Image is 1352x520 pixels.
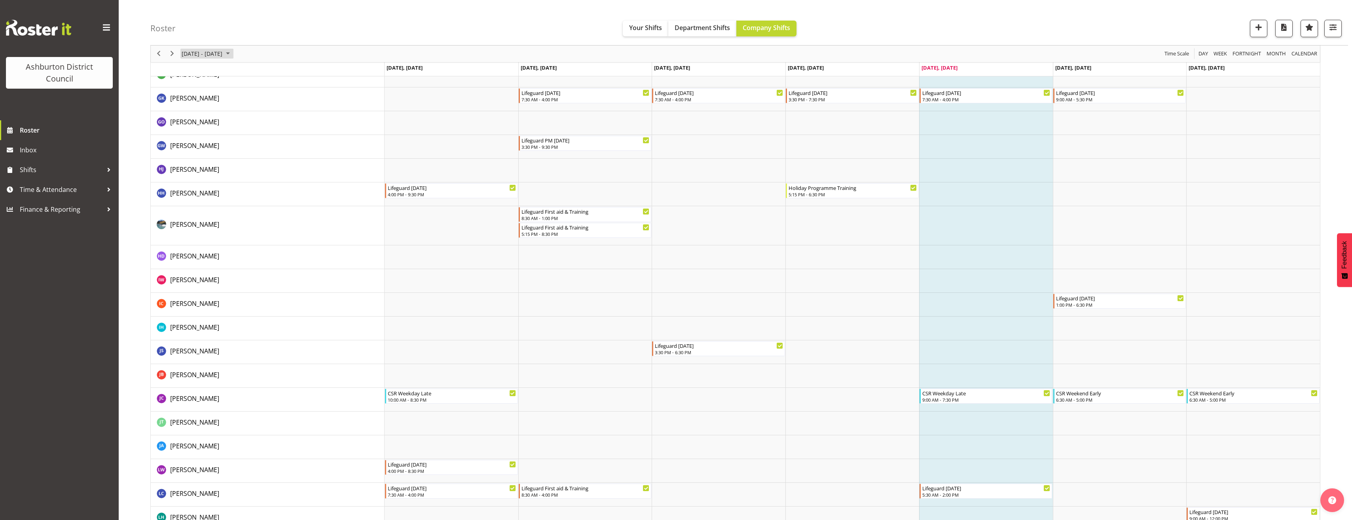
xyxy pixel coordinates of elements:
[922,492,1051,498] div: 5:30 AM - 2:00 PM
[521,231,650,237] div: 5:15 PM - 8:30 PM
[789,96,917,102] div: 3:30 PM - 7:30 PM
[1265,49,1288,59] button: Timeline Month
[629,23,662,32] span: Your Shifts
[521,96,650,102] div: 7:30 AM - 4:00 PM
[652,341,785,356] div: Jan Steenkamp"s event - Lifeguard Wednesday Begin From Wednesday, September 17, 2025 at 3:30:00 P...
[1301,20,1318,37] button: Highlight an important date within the roster.
[1056,389,1184,397] div: CSR Weekend Early
[170,299,219,308] a: [PERSON_NAME]
[1341,241,1348,269] span: Feedback
[1189,389,1318,397] div: CSR Weekend Early
[1053,294,1186,309] div: Izacc Carr"s event - Lifeguard Saturday Begin From Saturday, September 20, 2025 at 1:00:00 PM GMT...
[1189,397,1318,403] div: 6:30 AM - 5:00 PM
[170,118,219,126] span: [PERSON_NAME]
[1212,49,1229,59] button: Timeline Week
[150,24,176,33] h4: Roster
[668,21,736,36] button: Department Shifts
[922,389,1051,397] div: CSR Weekday Late
[170,489,219,498] a: [PERSON_NAME]
[170,275,219,285] a: [PERSON_NAME]
[655,89,783,97] div: Lifeguard [DATE]
[170,370,219,380] a: [PERSON_NAME]
[385,484,518,499] div: Liam Campbell"s event - Lifeguard Monday Begin From Monday, September 15, 2025 at 7:30:00 AM GMT+...
[170,165,219,174] span: [PERSON_NAME]
[1189,508,1318,516] div: Lifeguard [DATE]
[170,323,219,332] a: [PERSON_NAME]
[385,183,518,198] div: Harriet Hill"s event - Lifeguard Monday Begin From Monday, September 15, 2025 at 4:00:00 PM GMT+1...
[151,135,385,159] td: Guy Ward resource
[170,141,219,150] span: [PERSON_NAME]
[519,136,652,151] div: Guy Ward"s event - Lifeguard PM Tuesday Begin From Tuesday, September 16, 2025 at 3:30:00 PM GMT+...
[170,93,219,103] a: [PERSON_NAME]
[1055,64,1091,71] span: [DATE], [DATE]
[151,206,385,245] td: Harrison Doak resource
[170,418,219,427] a: [PERSON_NAME]
[170,465,219,474] span: [PERSON_NAME]
[521,215,650,221] div: 8:30 AM - 1:00 PM
[922,484,1051,492] div: Lifeguard [DATE]
[151,317,385,340] td: Izzy Harris resource
[521,484,650,492] div: Lifeguard First aid & Training
[170,220,219,229] a: [PERSON_NAME]
[654,64,690,71] span: [DATE], [DATE]
[1213,49,1228,59] span: Week
[151,412,385,435] td: John Tarry resource
[655,349,783,355] div: 3:30 PM - 6:30 PM
[170,465,219,474] a: [PERSON_NAME]
[521,492,650,498] div: 8:30 AM - 4:00 PM
[170,442,219,450] span: [PERSON_NAME]
[388,184,516,192] div: Lifeguard [DATE]
[170,251,219,261] a: [PERSON_NAME]
[519,223,652,238] div: Harrison Doak"s event - Lifeguard First aid & Training Begin From Tuesday, September 16, 2025 at ...
[521,144,650,150] div: 3:30 PM - 9:30 PM
[165,46,179,62] div: next period
[151,269,385,293] td: Isabel Wang resource
[170,394,219,403] span: [PERSON_NAME]
[789,89,917,97] div: Lifeguard [DATE]
[170,370,219,379] span: [PERSON_NAME]
[170,275,219,284] span: [PERSON_NAME]
[151,111,385,135] td: Guy Ohana resource
[388,492,516,498] div: 7:30 AM - 4:00 PM
[521,223,650,231] div: Lifeguard First aid & Training
[788,64,824,71] span: [DATE], [DATE]
[151,435,385,459] td: Julia Allen resource
[1197,49,1210,59] button: Timeline Day
[14,61,105,85] div: Ashburton District Council
[152,46,165,62] div: previous period
[1232,49,1262,59] span: Fortnight
[170,441,219,451] a: [PERSON_NAME]
[675,23,730,32] span: Department Shifts
[151,340,385,364] td: Jan Steenkamp resource
[170,188,219,198] a: [PERSON_NAME]
[388,191,516,197] div: 4:00 PM - 9:30 PM
[521,207,650,215] div: Lifeguard First aid & Training
[180,49,233,59] button: September 2025
[1056,89,1184,97] div: Lifeguard [DATE]
[1275,20,1293,37] button: Download a PDF of the roster according to the set date range.
[521,64,557,71] span: [DATE], [DATE]
[920,389,1052,404] div: Jill Cullimore"s event - CSR Weekday Late Begin From Friday, September 19, 2025 at 9:00:00 AM GMT...
[170,70,219,79] span: [PERSON_NAME]
[519,88,652,103] div: Gideon Kuipers"s event - Lifeguard Tuesday Begin From Tuesday, September 16, 2025 at 7:30:00 AM G...
[151,87,385,111] td: Gideon Kuipers resource
[922,64,958,71] span: [DATE], [DATE]
[655,342,783,349] div: Lifeguard [DATE]
[6,20,71,36] img: Rosterit website logo
[179,46,235,62] div: September 15 - 21, 2025
[922,96,1051,102] div: 7:30 AM - 4:00 PM
[385,389,518,404] div: Jill Cullimore"s event - CSR Weekday Late Begin From Monday, September 15, 2025 at 10:00:00 AM GM...
[519,207,652,222] div: Harrison Doak"s event - Lifeguard First aid & Training Begin From Tuesday, September 16, 2025 at ...
[388,484,516,492] div: Lifeguard [DATE]
[623,21,668,36] button: Your Shifts
[170,347,219,355] span: [PERSON_NAME]
[1266,49,1287,59] span: Month
[922,397,1051,403] div: 9:00 AM - 7:30 PM
[519,484,652,499] div: Liam Campbell"s event - Lifeguard First aid & Training Begin From Tuesday, September 16, 2025 at ...
[151,459,385,483] td: Laura Williams resource
[736,21,796,36] button: Company Shifts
